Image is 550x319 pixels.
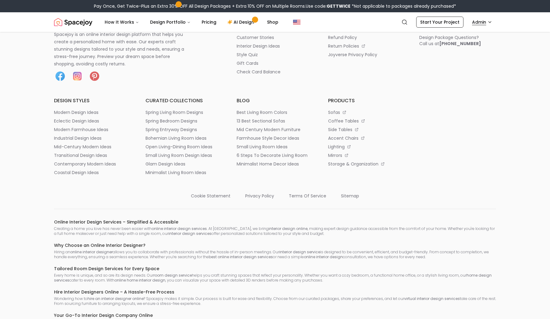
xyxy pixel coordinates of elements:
[54,16,92,28] a: Spacejoy
[71,70,83,82] img: Instagram icon
[145,135,207,141] p: bohemian living room ideas
[54,70,66,82] a: Facebook icon
[209,254,273,259] strong: best online interior design services
[468,17,496,28] button: Admin
[237,144,313,150] a: small living room ideas
[145,152,222,158] a: small living room design ideas
[328,126,352,133] p: side tables
[328,109,340,115] p: sofas
[328,52,377,58] p: joyverse privacy policy
[94,3,456,9] div: Pay Once, Get Twice-Plus an Extra 30% OFF All Design Packages + Extra 10% OFF on Multiple Rooms.
[54,144,111,150] p: mid-century modern ideas
[237,43,280,49] p: interior design ideas
[54,296,496,306] p: Wondering how to ? Spacejoy makes it simple. Our process is built for ease and flexibility. Choos...
[328,144,405,150] a: lighting
[328,109,405,115] a: sofas
[54,312,496,318] h6: Your Go-To Interior Design Company Online
[416,17,463,28] a: Start Your Project
[404,296,460,301] strong: virtual interior design services
[100,16,144,28] button: How It Works
[237,97,313,104] h6: blog
[54,118,99,124] p: eclectic design ideas
[54,226,496,236] p: Creating a home you love has never been easier with . At [GEOGRAPHIC_DATA], we bring , making exp...
[54,219,496,225] h6: Online Interior Design Services – Simplified & Accessible
[237,69,281,75] p: check card balance
[145,126,197,133] p: spring entryway designs
[328,34,405,41] a: refund policy
[145,161,222,167] a: glam design ideas
[54,273,492,283] strong: home design services
[328,135,358,141] p: accent chairs
[328,52,405,58] a: joyverse privacy policy
[145,152,212,158] p: small living room design ideas
[237,144,288,150] p: small living room ideas
[145,161,185,167] p: glam design ideas
[237,126,313,133] a: mid century modern furniture
[54,97,131,104] h6: design styles
[237,69,313,75] a: check card balance
[289,190,326,199] a: terms of service
[328,161,405,167] a: storage & organization
[54,250,496,259] p: Hiring an allows you to collaborate with professionals without the hassle of in-person meetings. ...
[237,161,299,167] p: minimalist home decor ideas
[237,60,258,66] p: gift cards
[54,169,131,176] a: coastal design ideas
[328,161,378,167] p: storage & organization
[54,144,131,150] a: mid-century modern ideas
[54,161,131,167] a: contemporary modern ideas
[237,34,313,41] a: customer stories
[328,43,359,49] p: return policies
[328,43,405,49] a: return policies
[237,52,313,58] a: style quiz
[114,278,165,283] strong: online home interior design
[100,16,283,28] nav: Main
[245,193,274,199] p: privacy policy
[327,3,351,9] b: GETTWICE
[145,109,222,115] a: spring living room designs
[145,169,206,176] p: minimalist living room ideas
[245,190,274,199] a: privacy policy
[54,109,131,115] a: modern design ideas
[153,273,192,278] strong: room design service
[145,144,222,150] a: open living-dining room ideas
[145,118,197,124] p: spring bedroom designs
[88,70,101,82] img: Pinterest icon
[54,273,496,283] p: Every home is unique, and so are its design needs. Our helps you craft stunning spaces that refle...
[237,135,313,141] a: farmhouse style decor ideas
[145,16,196,28] button: Design Portfolio
[54,109,99,115] p: modern design ideas
[237,152,308,158] p: 6 steps to decorate living room
[341,193,359,199] p: sitemap
[145,118,222,124] a: spring bedroom designs
[328,152,342,158] p: mirrors
[152,226,207,231] strong: online interior design services
[269,226,308,231] strong: interior design online
[341,190,359,199] a: sitemap
[237,109,287,115] p: best living room colors
[54,289,496,295] h6: Hire Interior Designers Online – A Hassle-Free Process
[237,118,285,124] p: 13 best sectional sofas
[145,126,222,133] a: spring entryway designs
[168,231,211,236] strong: interior design services
[328,126,405,133] a: side tables
[328,97,405,104] h6: products
[237,43,313,49] a: interior design ideas
[54,16,92,28] img: Spacejoy Logo
[54,31,192,68] p: Spacejoy is an online interior design platform that helps you create a personalized home with eas...
[306,3,351,9] span: Use code:
[197,16,221,28] a: Pricing
[191,193,230,199] p: cookie statement
[237,118,313,124] a: 13 best sectional sofas
[237,135,299,141] p: farmhouse style decor ideas
[328,34,357,41] p: refund policy
[54,126,131,133] a: modern farmhouse ideas
[328,135,405,141] a: accent chairs
[304,254,343,259] strong: online interior design
[419,34,496,47] a: Design Package Questions?Call us at[PHONE_NUMBER]
[145,109,203,115] p: spring living room designs
[54,12,496,32] nav: Global
[279,249,320,255] strong: interior design service
[328,118,359,124] p: coffee tables
[145,169,222,176] a: minimalist living room ideas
